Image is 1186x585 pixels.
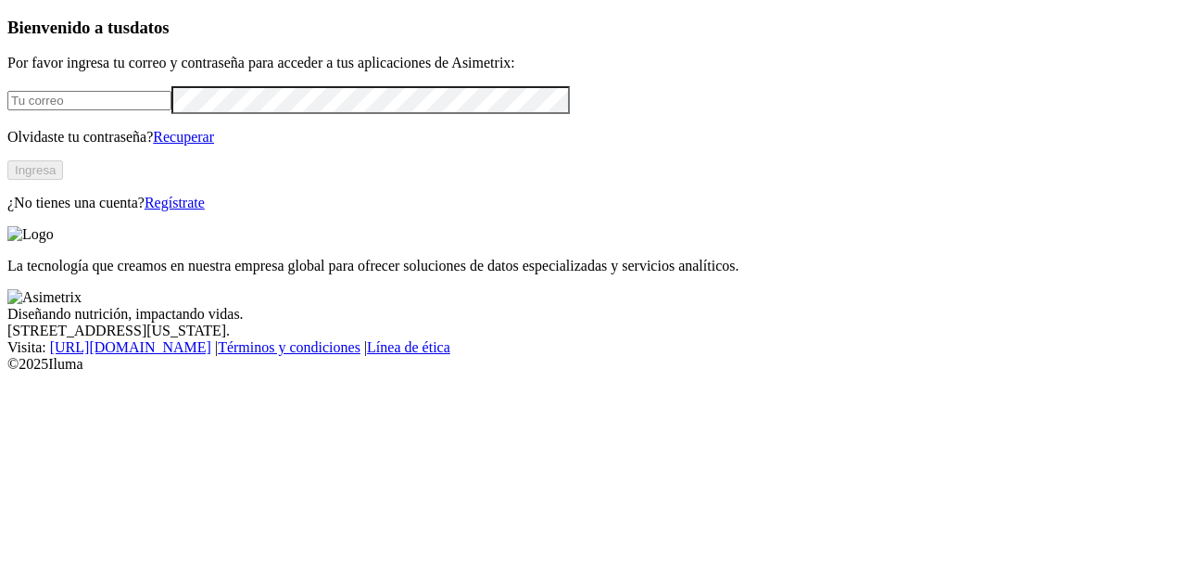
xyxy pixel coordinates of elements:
span: datos [130,18,170,37]
img: Logo [7,226,54,243]
a: [URL][DOMAIN_NAME] [50,339,211,355]
div: Diseñando nutrición, impactando vidas. [7,306,1179,323]
input: Tu correo [7,91,171,110]
div: Visita : | | [7,339,1179,356]
a: Regístrate [145,195,205,210]
button: Ingresa [7,160,63,180]
h3: Bienvenido a tus [7,18,1179,38]
p: ¿No tienes una cuenta? [7,195,1179,211]
p: Olvidaste tu contraseña? [7,129,1179,146]
div: © 2025 Iluma [7,356,1179,373]
a: Recuperar [153,129,214,145]
p: Por favor ingresa tu correo y contraseña para acceder a tus aplicaciones de Asimetrix: [7,55,1179,71]
img: Asimetrix [7,289,82,306]
div: [STREET_ADDRESS][US_STATE]. [7,323,1179,339]
a: Términos y condiciones [218,339,360,355]
p: La tecnología que creamos en nuestra empresa global para ofrecer soluciones de datos especializad... [7,258,1179,274]
a: Línea de ética [367,339,450,355]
